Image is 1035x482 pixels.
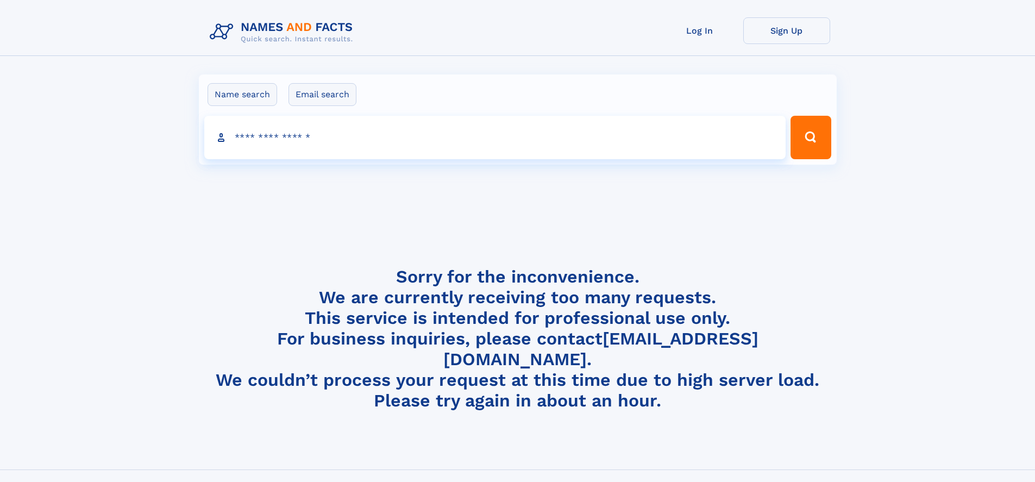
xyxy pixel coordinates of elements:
[204,116,786,159] input: search input
[205,266,830,411] h4: Sorry for the inconvenience. We are currently receiving too many requests. This service is intend...
[205,17,362,47] img: Logo Names and Facts
[208,83,277,106] label: Name search
[791,116,831,159] button: Search Button
[743,17,830,44] a: Sign Up
[288,83,356,106] label: Email search
[443,328,758,370] a: [EMAIL_ADDRESS][DOMAIN_NAME]
[656,17,743,44] a: Log In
